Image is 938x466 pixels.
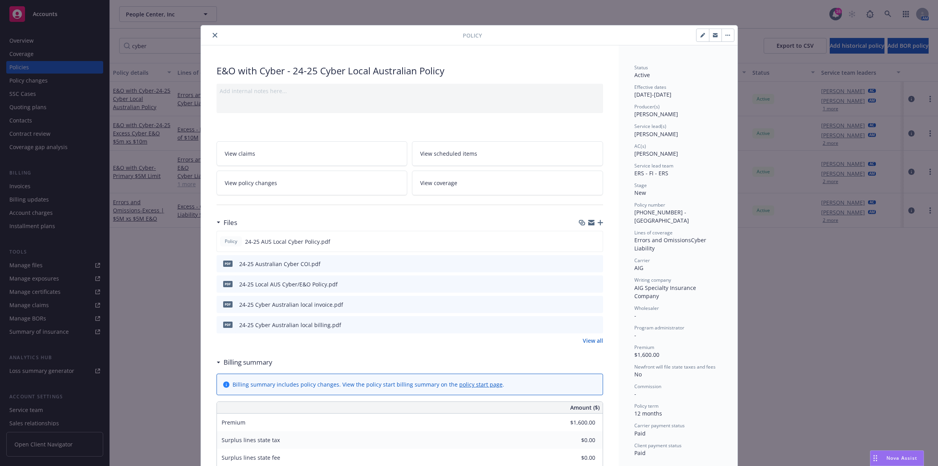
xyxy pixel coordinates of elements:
[224,357,272,367] h3: Billing summary
[224,218,237,228] h3: Files
[570,403,600,412] span: Amount ($)
[225,179,277,187] span: View policy changes
[634,277,671,283] span: Writing company
[634,410,662,417] span: 12 months
[634,71,650,79] span: Active
[420,149,477,158] span: View scheduled items
[634,390,636,398] span: -
[239,260,320,268] div: 24-25 Australian Cyber COI.pdf
[634,449,646,457] span: Paid
[634,123,666,130] span: Service lead(s)
[634,363,716,370] span: Newfront will file state taxes and fees
[634,236,691,244] span: Errors and Omissions
[634,403,659,409] span: Policy term
[222,454,280,461] span: Surplus lines state fee
[217,218,237,228] div: Files
[870,450,924,466] button: Nova Assist
[634,202,665,208] span: Policy number
[634,169,668,177] span: ERS - FI - ERS
[634,351,659,358] span: $1,600.00
[583,336,603,345] a: View all
[634,344,654,351] span: Premium
[239,321,341,329] div: 24-25 Cyber Australian local billing.pdf
[580,260,587,268] button: download file
[223,238,239,245] span: Policy
[217,141,408,166] a: View claims
[634,324,684,331] span: Program administrator
[580,300,587,309] button: download file
[634,64,648,71] span: Status
[459,381,503,388] a: policy start page
[634,84,666,90] span: Effective dates
[580,237,586,246] button: download file
[634,143,646,149] span: AC(s)
[210,31,220,40] button: close
[463,31,482,40] span: Policy
[549,417,600,428] input: 0.00
[549,452,600,464] input: 0.00
[217,357,272,367] div: Billing summary
[634,209,689,224] span: [PHONE_NUMBER] - [GEOGRAPHIC_DATA]
[634,371,642,378] span: No
[634,257,650,264] span: Carrier
[239,300,343,309] div: 24-25 Cyber Australian local invoice.pdf
[634,103,660,110] span: Producer(s)
[593,280,600,288] button: preview file
[593,260,600,268] button: preview file
[217,171,408,195] a: View policy changes
[412,141,603,166] a: View scheduled items
[634,284,698,300] span: AIG Specialty Insurance Company
[634,189,646,196] span: New
[580,321,587,329] button: download file
[593,321,600,329] button: preview file
[239,280,338,288] div: 24-25 Local AUS Cyber/E&O Policy.pdf
[634,422,685,429] span: Carrier payment status
[634,84,722,99] div: [DATE] - [DATE]
[420,179,457,187] span: View coverage
[634,305,659,311] span: Wholesaler
[412,171,603,195] a: View coverage
[580,280,587,288] button: download file
[549,434,600,446] input: 0.00
[233,380,504,389] div: Billing summary includes policy changes. View the policy start billing summary on the .
[223,261,233,266] span: pdf
[222,436,280,444] span: Surplus lines state tax
[634,182,647,189] span: Stage
[634,110,678,118] span: [PERSON_NAME]
[223,322,233,327] span: pdf
[245,237,330,246] span: 24-25 AUS Local Cyber Policy.pdf
[634,162,673,169] span: Service lead team
[870,451,880,466] div: Drag to move
[634,150,678,157] span: [PERSON_NAME]
[634,383,661,390] span: Commission
[634,264,643,272] span: AIG
[634,236,708,252] span: Cyber Liability
[222,419,245,426] span: Premium
[593,237,600,246] button: preview file
[886,455,917,461] span: Nova Assist
[634,229,673,236] span: Lines of coverage
[225,149,255,158] span: View claims
[634,312,636,319] span: -
[634,130,678,138] span: [PERSON_NAME]
[223,301,233,307] span: pdf
[217,64,603,77] div: E&O with Cyber - 24-25 Cyber Local Australian Policy
[634,442,682,449] span: Client payment status
[223,281,233,287] span: pdf
[220,87,600,95] div: Add internal notes here...
[634,331,636,339] span: -
[634,430,646,437] span: Paid
[593,300,600,309] button: preview file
